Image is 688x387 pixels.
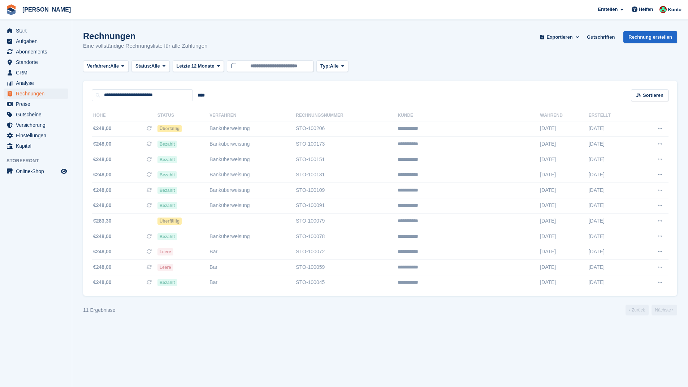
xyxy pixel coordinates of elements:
a: menu [4,47,68,57]
span: Exportieren [547,34,573,41]
span: Kapital [16,141,59,151]
span: Erstellen [598,6,618,13]
span: Gutscheine [16,109,59,120]
span: Rechnungen [16,89,59,99]
img: stora-icon-8386f47178a22dfd0bd8f6a31ec36ba5ce8667c1dd55bd0f319d3a0aa187defe.svg [6,4,17,15]
a: menu [4,99,68,109]
span: Analyse [16,78,59,88]
a: [PERSON_NAME] [20,4,74,16]
span: Einstellungen [16,130,59,141]
span: Helfen [639,6,653,13]
img: Maximilian Friedl [659,6,667,13]
p: Eine vollständige Rechnungsliste für alle Zahlungen [83,42,207,50]
a: Vorschau-Shop [60,167,68,176]
span: CRM [16,68,59,78]
span: Konto [668,6,681,13]
span: Standorte [16,57,59,67]
a: Gutschriften [584,31,618,43]
a: menu [4,120,68,130]
a: Speisekarte [4,166,68,176]
a: menu [4,68,68,78]
a: Rechnung erstellen [623,31,677,43]
button: Exportieren [538,31,581,43]
span: Online-Shop [16,166,59,176]
a: menu [4,141,68,151]
a: menu [4,57,68,67]
a: menu [4,130,68,141]
span: Preise [16,99,59,109]
a: menu [4,26,68,36]
span: Abonnements [16,47,59,57]
span: Storefront [7,157,72,164]
span: Aufgaben [16,36,59,46]
a: menu [4,78,68,88]
span: Start [16,26,59,36]
h1: Rechnungen [83,31,207,41]
a: menu [4,36,68,46]
a: menu [4,89,68,99]
a: menu [4,109,68,120]
span: Versicherung [16,120,59,130]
